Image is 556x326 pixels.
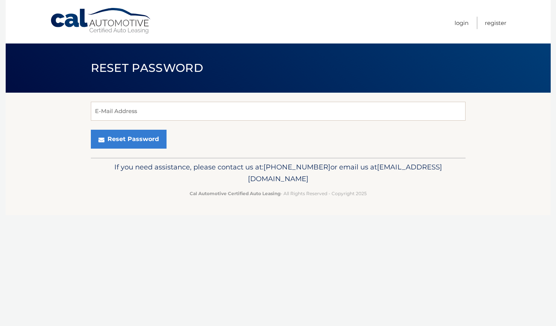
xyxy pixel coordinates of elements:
[91,61,203,75] span: Reset Password
[485,17,506,29] a: Register
[263,163,330,171] span: [PHONE_NUMBER]
[455,17,469,29] a: Login
[190,191,280,196] strong: Cal Automotive Certified Auto Leasing
[96,161,461,185] p: If you need assistance, please contact us at: or email us at
[96,189,461,197] p: - All Rights Reserved - Copyright 2025
[91,130,167,149] button: Reset Password
[91,102,466,121] input: E-Mail Address
[50,8,152,34] a: Cal Automotive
